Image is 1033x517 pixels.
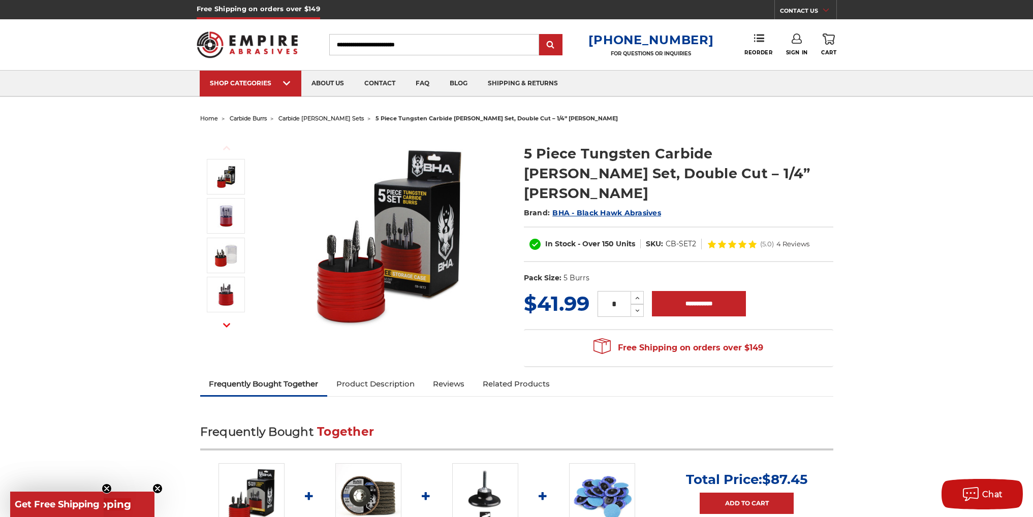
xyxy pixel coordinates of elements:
[578,239,600,248] span: - Over
[474,373,559,395] a: Related Products
[440,71,478,96] a: blog
[762,471,807,488] span: $87.45
[821,49,836,56] span: Cart
[327,373,424,395] a: Product Description
[744,49,772,56] span: Reorder
[982,490,1003,499] span: Chat
[545,239,576,248] span: In Stock
[524,273,561,283] dt: Pack Size:
[354,71,405,96] a: contact
[375,115,618,122] span: 5 piece tungsten carbide [PERSON_NAME] set, double cut – 1/4” [PERSON_NAME]
[760,241,774,247] span: (5.0)
[564,273,589,283] dd: 5 Burrs
[942,479,1023,509] button: Chat
[588,50,713,57] p: FOR QUESTIONS OR INQUIRIES
[210,79,291,87] div: SHOP CATEGORIES
[278,115,364,122] a: carbide [PERSON_NAME] sets
[213,164,239,189] img: BHA Double Cut Carbide Burr 5 Piece Set, 1/4" Shank
[602,239,614,248] span: 150
[152,483,163,494] button: Close teaser
[200,425,314,439] span: Frequently Bought
[197,25,298,64] img: Empire Abrasives
[15,499,100,510] span: Get Free Shipping
[10,492,154,517] div: Get Free ShippingClose teaser
[213,203,239,229] img: burr kit for metal grinding
[524,144,833,203] h1: 5 Piece Tungsten Carbide [PERSON_NAME] Set, Double Cut – 1/4” [PERSON_NAME]
[686,471,807,488] p: Total Price:
[541,35,561,55] input: Submit
[200,373,328,395] a: Frequently Bought Together
[301,71,354,96] a: about us
[744,34,772,55] a: Reorder
[786,49,808,56] span: Sign In
[213,282,239,307] img: die grinder bit case
[524,208,550,217] span: Brand:
[552,208,661,217] a: BHA - Black Hawk Abrasives
[317,425,374,439] span: Together
[593,338,763,358] span: Free Shipping on orders over $149
[700,493,794,514] a: Add to Cart
[646,239,663,249] dt: SKU:
[102,483,112,494] button: Close teaser
[405,71,440,96] a: faq
[776,241,809,247] span: 4 Reviews
[424,373,474,395] a: Reviews
[214,137,239,159] button: Previous
[214,314,239,336] button: Next
[588,33,713,47] a: [PHONE_NUMBER]
[616,239,635,248] span: Units
[230,115,267,122] a: carbide burrs
[780,5,836,19] a: CONTACT US
[666,239,696,249] dd: CB-SET2
[200,115,218,122] a: home
[821,34,836,56] a: Cart
[213,243,239,268] img: tungsten carbide rotary burr set
[478,71,568,96] a: shipping & returns
[287,133,490,336] img: BHA Double Cut Carbide Burr 5 Piece Set, 1/4" Shank
[524,291,589,316] span: $41.99
[10,492,104,517] div: Get Free ShippingClose teaser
